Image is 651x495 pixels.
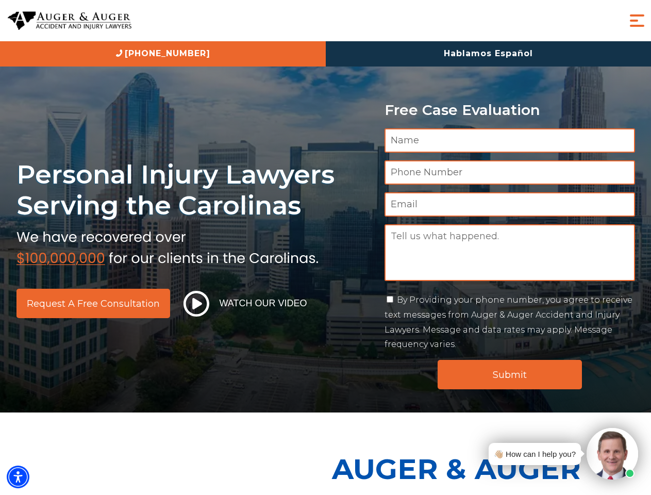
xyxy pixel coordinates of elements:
[7,466,29,488] div: Accessibility Menu
[8,11,131,30] img: Auger & Auger Accident and Injury Lawyers Logo
[385,295,632,349] label: By Providing your phone number, you agree to receive text messages from Auger & Auger Accident an...
[385,102,635,118] p: Free Case Evaluation
[494,447,576,461] div: 👋🏼 How can I help you?
[627,10,647,31] button: Menu
[180,290,310,317] button: Watch Our Video
[332,443,645,494] p: Auger & Auger
[16,226,319,266] img: sub text
[16,289,170,318] a: Request a Free Consultation
[27,299,160,308] span: Request a Free Consultation
[16,159,372,221] h1: Personal Injury Lawyers Serving the Carolinas
[587,428,638,480] img: Intaker widget Avatar
[385,128,635,153] input: Name
[385,192,635,217] input: Email
[385,160,635,185] input: Phone Number
[438,360,582,389] input: Submit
